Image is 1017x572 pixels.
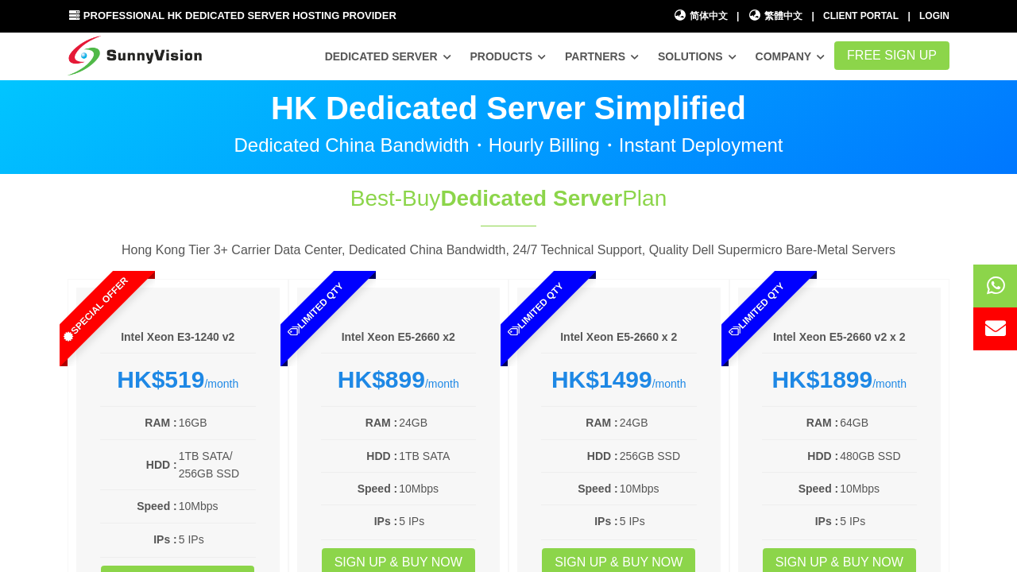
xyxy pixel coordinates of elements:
a: Solutions [658,42,737,71]
li: | [737,9,739,24]
b: IPs : [153,533,177,546]
div: /month [321,365,477,394]
div: /month [541,365,697,394]
span: Professional HK Dedicated Server Hosting Provider [83,10,396,21]
h6: Intel Xeon E3-1240 v2 [100,330,256,346]
td: 256GB SSD [619,446,697,466]
b: HDD : [587,450,618,462]
b: RAM : [365,416,397,429]
b: Speed : [358,482,398,495]
td: 64GB [839,413,917,432]
li: | [811,9,814,24]
b: HDD : [146,458,177,471]
h6: Intel Xeon E5-2660 x 2 [541,330,697,346]
td: 5 IPs [178,530,256,549]
a: FREE Sign Up [834,41,949,70]
td: 480GB SSD [839,446,917,466]
td: 1TB SATA [398,446,476,466]
td: 10Mbps [619,479,697,498]
span: Limited Qty [470,243,603,377]
b: IPs : [374,515,398,528]
span: Special Offer [29,243,162,377]
div: /month [100,365,256,394]
td: 24GB [398,413,476,432]
td: 10Mbps [839,479,917,498]
b: RAM : [145,416,176,429]
a: Company [756,42,826,71]
span: Dedicated Server [440,186,622,211]
h6: Intel Xeon E5-2660 v2 x 2 [762,330,918,346]
strong: HK$519 [117,366,204,392]
td: 5 IPs [619,512,697,531]
strong: HK$899 [338,366,425,392]
b: Speed : [137,500,177,512]
td: 1TB SATA/ 256GB SSD [178,446,256,484]
b: RAM : [806,416,838,429]
p: HK Dedicated Server Simplified [68,92,949,124]
b: IPs : [815,515,839,528]
h1: Best-Buy Plan [244,183,773,214]
span: Limited Qty [690,243,823,377]
span: Limited Qty [249,243,382,377]
strong: HK$1899 [771,366,872,392]
td: 10Mbps [178,497,256,516]
a: Partners [565,42,639,71]
h6: Intel Xeon E5-2660 x2 [321,330,477,346]
b: Speed : [578,482,618,495]
b: RAM : [586,416,617,429]
td: 5 IPs [398,512,476,531]
td: 24GB [619,413,697,432]
a: 简体中文 [673,9,728,24]
a: 繁體中文 [748,9,803,24]
td: 16GB [178,413,256,432]
li: | [907,9,910,24]
b: IPs : [594,515,618,528]
td: 10Mbps [398,479,476,498]
a: Client Portal [823,10,899,21]
td: 5 IPs [839,512,917,531]
a: Products [470,42,546,71]
b: HDD : [807,450,838,462]
a: Login [919,10,949,21]
p: Hong Kong Tier 3+ Carrier Data Center, Dedicated China Bandwidth, 24/7 Technical Support, Quality... [68,240,949,261]
div: /month [762,365,918,394]
b: Speed : [799,482,839,495]
strong: HK$1499 [551,366,652,392]
b: HDD : [366,450,397,462]
a: Dedicated Server [325,42,451,71]
p: Dedicated China Bandwidth・Hourly Billing・Instant Deployment [68,136,949,155]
